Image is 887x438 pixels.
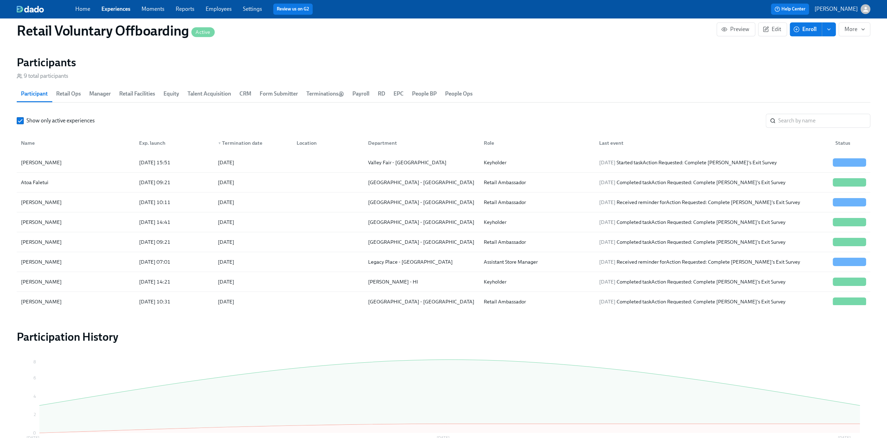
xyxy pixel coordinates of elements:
div: Atoa Faletui[DATE] 09:21[DATE][GEOGRAPHIC_DATA] - [GEOGRAPHIC_DATA]Retail Ambassador[DATE] Comple... [17,173,870,192]
div: [PERSON_NAME] [18,278,133,286]
div: Started task Action Requested: Complete [PERSON_NAME]'s Exit Survey [596,158,830,167]
div: [PERSON_NAME][DATE] 10:31[DATE][GEOGRAPHIC_DATA] - [GEOGRAPHIC_DATA]Retail Ambassador[DATE] Compl... [17,292,870,312]
div: [DATE] 07:01 [136,258,212,266]
div: Completed task Action Requested: Complete [PERSON_NAME]'s Exit Survey [596,297,830,306]
div: [PERSON_NAME] [18,218,133,226]
div: [DATE] 09:21 [136,238,212,246]
span: Payroll [352,89,369,99]
input: Search by name [778,114,870,128]
div: Keyholder [481,278,593,286]
h2: Participation History [17,330,870,344]
div: [GEOGRAPHIC_DATA] - [GEOGRAPHIC_DATA] [365,178,478,187]
div: Retail Ambassador [481,178,593,187]
div: [PERSON_NAME] [18,297,133,306]
div: [PERSON_NAME] [18,158,133,167]
div: [PERSON_NAME] [18,258,133,266]
a: Review us on G2 [277,6,309,13]
span: Retail Facilities [119,89,155,99]
a: Home [75,6,90,12]
span: Talent Acquisition [188,89,231,99]
span: [DATE] [599,159,615,166]
span: Edit [764,26,781,33]
button: Review us on G2 [273,3,313,15]
span: RD [378,89,385,99]
div: Location [294,139,363,147]
div: Status [833,139,869,147]
h2: Participants [17,55,870,69]
div: Role [481,139,593,147]
img: dado [17,6,44,13]
div: Completed task Action Requested: Complete [PERSON_NAME]'s Exit Survey [596,218,830,226]
div: Keyholder [481,218,593,226]
tspan: 6 [33,376,36,380]
div: Department [362,136,478,150]
div: [PERSON_NAME] [18,238,133,246]
div: [PERSON_NAME] - HI [365,278,478,286]
button: Help Center [771,3,809,15]
span: [DATE] [599,219,615,225]
span: People BP [412,89,437,99]
div: [GEOGRAPHIC_DATA] - [GEOGRAPHIC_DATA] [365,198,478,206]
div: Exp. launch [136,139,212,147]
div: ▼Termination date [212,136,291,150]
div: [GEOGRAPHIC_DATA] - [GEOGRAPHIC_DATA] [365,297,478,306]
span: Form Submitter [260,89,298,99]
div: Department [365,139,478,147]
span: Participant [21,89,48,99]
div: Role [478,136,593,150]
div: Valley Fair - [GEOGRAPHIC_DATA] [365,158,478,167]
div: [PERSON_NAME] [18,198,133,206]
span: CRM [239,89,251,99]
div: [DATE] [215,218,291,226]
div: Assistant Store Manager [481,258,593,266]
span: Show only active experiences [26,117,95,124]
div: Completed task Action Requested: Complete [PERSON_NAME]'s Exit Survey [596,278,830,286]
div: [DATE] [215,238,291,246]
div: Termination date [215,139,291,147]
div: [DATE] 09:21 [136,178,212,187]
div: [PERSON_NAME][DATE] 09:21[DATE][GEOGRAPHIC_DATA] - [GEOGRAPHIC_DATA]Retail Ambassador[DATE] Compl... [17,232,870,252]
span: [DATE] [599,179,615,186]
div: [PERSON_NAME][DATE] 10:11[DATE][GEOGRAPHIC_DATA] - [GEOGRAPHIC_DATA]Retail Ambassador[DATE] Recei... [17,192,870,212]
div: Completed task Action Requested: Complete [PERSON_NAME]'s Exit Survey [596,178,830,187]
div: [DATE] [215,178,291,187]
button: Enroll [790,22,822,36]
span: Help Center [774,6,805,13]
div: Keyholder [481,158,593,167]
tspan: 8 [33,359,36,364]
a: Reports [176,6,194,12]
span: Equity [163,89,179,99]
div: [DATE] [215,278,291,286]
h1: Retail Voluntary Offboarding [17,22,215,39]
div: [DATE] 14:41 [136,218,212,226]
div: [PERSON_NAME][DATE] 07:01[DATE]Legacy Place - [GEOGRAPHIC_DATA]Assistant Store Manager[DATE] Rece... [17,252,870,272]
div: [PERSON_NAME][DATE] 14:41[DATE][GEOGRAPHIC_DATA] - [GEOGRAPHIC_DATA]Keyholder[DATE] Completed tas... [17,212,870,232]
div: Retail Ambassador [481,238,593,246]
span: Manager [89,89,111,99]
div: [PERSON_NAME][DATE] 14:21[DATE][PERSON_NAME] - HIKeyholder[DATE] Completed taskAction Requested: ... [17,272,870,292]
div: Status [830,136,869,150]
span: EPC [393,89,404,99]
div: [DATE] [215,258,291,266]
span: Active [191,30,214,35]
tspan: 2 [34,412,36,417]
tspan: 0 [33,430,36,435]
span: Terminations@ [306,89,344,99]
span: [DATE] [599,299,615,305]
div: [GEOGRAPHIC_DATA] - [GEOGRAPHIC_DATA] [365,238,478,246]
a: Settings [243,6,262,12]
span: Preview [722,26,749,33]
div: [DATE] [215,297,291,306]
div: [DATE] 10:31 [136,297,212,306]
span: ▼ [218,142,221,145]
p: [PERSON_NAME] [815,5,858,13]
span: More [844,26,864,33]
div: Name [18,139,133,147]
span: [DATE] [599,259,615,265]
div: [DATE] 15:51 [136,158,212,167]
div: Name [18,136,133,150]
div: Legacy Place - [GEOGRAPHIC_DATA] [365,258,478,266]
a: dado [17,6,75,13]
span: [DATE] [599,239,615,245]
div: 9 total participants [17,72,68,80]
